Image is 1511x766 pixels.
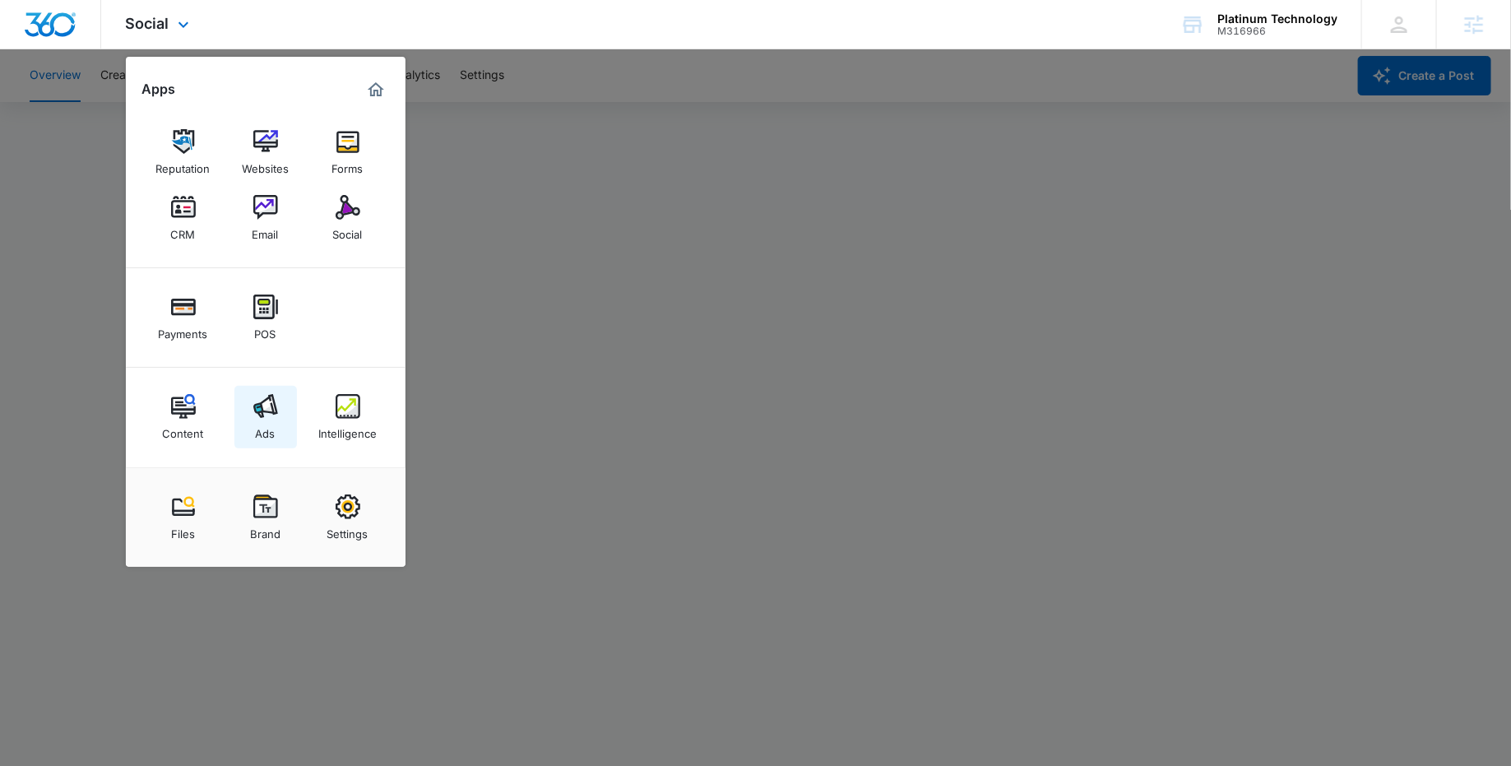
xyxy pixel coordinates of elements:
[159,319,208,341] div: Payments
[234,187,297,249] a: Email
[317,187,379,249] a: Social
[182,97,277,108] div: Keywords by Traffic
[46,26,81,39] div: v 4.0.25
[333,220,363,241] div: Social
[317,386,379,448] a: Intelligence
[332,154,364,175] div: Forms
[253,220,279,241] div: Email
[1217,26,1337,37] div: account id
[318,419,377,440] div: Intelligence
[234,486,297,549] a: Brand
[250,519,280,541] div: Brand
[152,187,215,249] a: CRM
[152,286,215,349] a: Payments
[171,220,196,241] div: CRM
[152,386,215,448] a: Content
[171,519,195,541] div: Files
[152,486,215,549] a: Files
[234,386,297,448] a: Ads
[363,77,389,103] a: Marketing 360® Dashboard
[152,121,215,183] a: Reputation
[317,486,379,549] a: Settings
[142,81,176,97] h2: Apps
[255,319,276,341] div: POS
[234,286,297,349] a: POS
[234,121,297,183] a: Websites
[44,95,58,109] img: tab_domain_overview_orange.svg
[43,43,181,56] div: Domain: [DOMAIN_NAME]
[63,97,147,108] div: Domain Overview
[1217,12,1337,26] div: account name
[26,26,39,39] img: logo_orange.svg
[126,15,169,32] span: Social
[327,519,368,541] div: Settings
[26,43,39,56] img: website_grey.svg
[256,419,276,440] div: Ads
[317,121,379,183] a: Forms
[242,154,289,175] div: Websites
[156,154,211,175] div: Reputation
[163,419,204,440] div: Content
[164,95,177,109] img: tab_keywords_by_traffic_grey.svg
